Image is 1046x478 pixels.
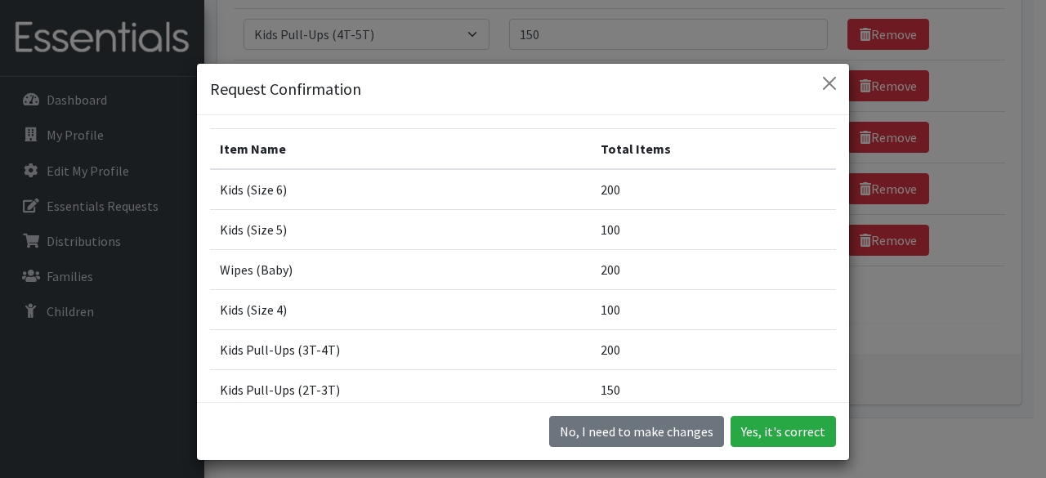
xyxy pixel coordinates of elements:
h5: Request Confirmation [210,77,361,101]
td: Kids (Size 6) [210,169,591,210]
th: Item Name [210,129,591,170]
td: Kids (Size 4) [210,290,591,330]
td: 100 [591,290,836,330]
td: 200 [591,330,836,370]
button: Close [816,70,843,96]
button: No I need to make changes [549,416,724,447]
td: 200 [591,250,836,290]
td: Wipes (Baby) [210,250,591,290]
td: Kids Pull-Ups (3T-4T) [210,330,591,370]
th: Total Items [591,129,836,170]
td: 200 [591,169,836,210]
button: Yes, it's correct [731,416,836,447]
td: Kids Pull-Ups (2T-3T) [210,370,591,410]
td: 100 [591,210,836,250]
td: 150 [591,370,836,410]
td: Kids (Size 5) [210,210,591,250]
